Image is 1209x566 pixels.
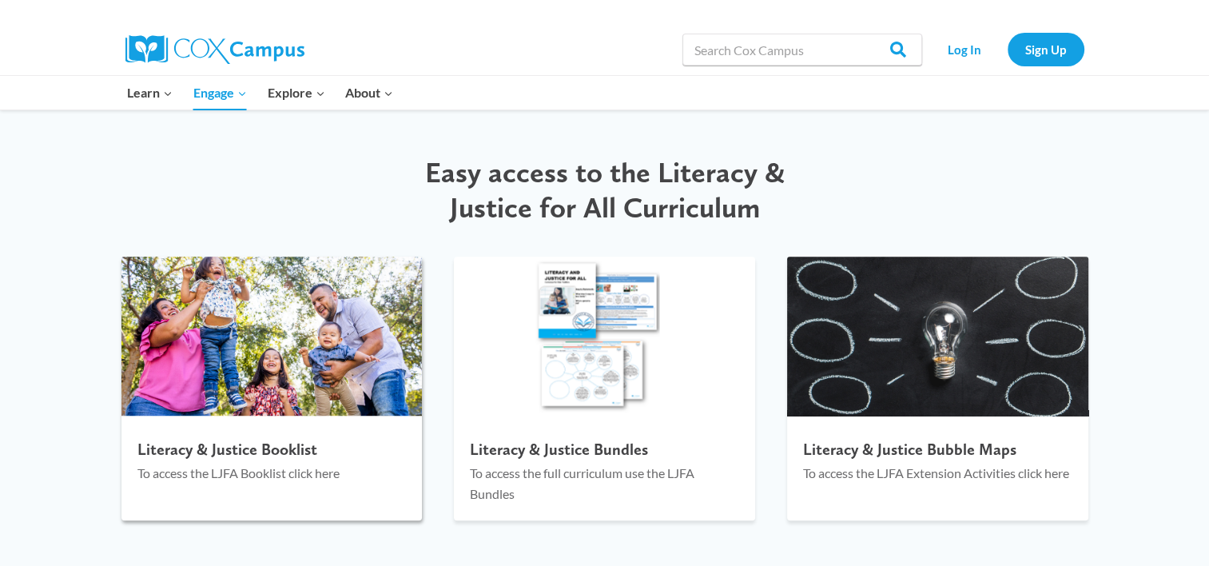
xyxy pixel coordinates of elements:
[121,257,423,417] img: spanish-talk-read-play-family.jpg
[335,76,404,110] button: Child menu of About
[137,440,407,459] h4: Literacy & Justice Booklist
[682,34,922,66] input: Search Cox Campus
[803,463,1072,484] p: To access the LJFA Extension Activities click here
[117,76,404,110] nav: Primary Navigation
[447,253,763,421] img: LJFA_Bundle-1-1.png
[1008,33,1084,66] a: Sign Up
[454,257,755,520] a: Literacy & Justice Bundles To access the full curriculum use the LJFA Bundles
[803,440,1072,459] h4: Literacy & Justice Bubble Maps
[787,257,1088,520] a: Literacy & Justice Bubble Maps To access the LJFA Extension Activities click here
[470,463,739,504] p: To access the full curriculum use the LJFA Bundles
[183,76,257,110] button: Child menu of Engage
[257,76,336,110] button: Child menu of Explore
[425,155,785,224] span: Easy access to the Literacy & Justice for All Curriculum
[121,257,423,520] a: Literacy & Justice Booklist To access the LJFA Booklist click here
[137,463,407,484] p: To access the LJFA Booklist click here
[125,35,304,64] img: Cox Campus
[930,33,1084,66] nav: Secondary Navigation
[117,76,184,110] button: Child menu of Learn
[930,33,1000,66] a: Log In
[779,253,1095,421] img: MicrosoftTeams-image-16-1-1024x623.png
[470,440,739,459] h4: Literacy & Justice Bundles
